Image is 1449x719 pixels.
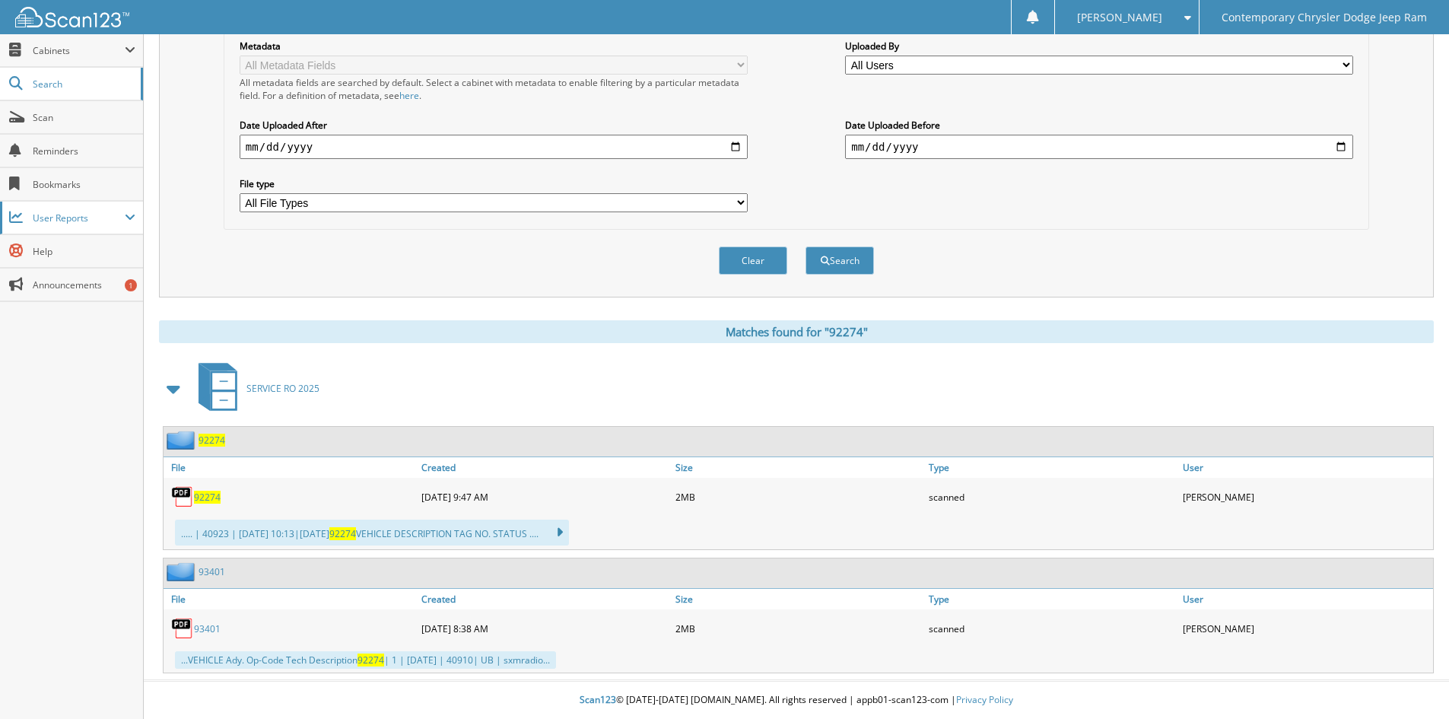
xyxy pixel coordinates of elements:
[1179,457,1433,478] a: User
[194,491,221,504] a: 92274
[171,485,194,508] img: PDF.png
[33,145,135,157] span: Reminders
[672,457,926,478] a: Size
[719,247,787,275] button: Clear
[672,613,926,644] div: 2MB
[171,617,194,640] img: PDF.png
[806,247,874,275] button: Search
[580,693,616,706] span: Scan123
[845,135,1353,159] input: end
[329,527,356,540] span: 92274
[240,76,748,102] div: All metadata fields are searched by default. Select a cabinet with metadata to enable filtering b...
[1077,13,1162,22] span: [PERSON_NAME]
[1222,13,1427,22] span: Contemporary Chrysler Dodge Jeep Ram
[194,622,221,635] a: 93401
[925,589,1179,609] a: Type
[925,613,1179,644] div: scanned
[672,482,926,512] div: 2MB
[199,434,225,447] a: 92274
[246,382,319,395] span: SERVICE RO 2025
[240,40,748,52] label: Metadata
[159,320,1434,343] div: Matches found for "92274"
[167,431,199,450] img: folder2.png
[357,654,384,667] span: 92274
[418,613,672,644] div: [DATE] 8:38 AM
[189,358,319,418] a: SERVICE RO 2025
[240,135,748,159] input: start
[418,482,672,512] div: [DATE] 9:47 AM
[164,589,418,609] a: File
[1179,613,1433,644] div: [PERSON_NAME]
[164,457,418,478] a: File
[956,693,1013,706] a: Privacy Policy
[175,520,569,546] div: ..... | 40923 | [DATE] 10:13|[DATE] VEHICLE DESCRIPTION TAG NO. STATUS ....
[418,589,672,609] a: Created
[144,682,1449,719] div: © [DATE]-[DATE] [DOMAIN_NAME]. All rights reserved | appb01-scan123-com |
[845,119,1353,132] label: Date Uploaded Before
[1179,589,1433,609] a: User
[925,482,1179,512] div: scanned
[33,78,133,91] span: Search
[33,212,125,224] span: User Reports
[240,119,748,132] label: Date Uploaded After
[33,111,135,124] span: Scan
[418,457,672,478] a: Created
[33,245,135,258] span: Help
[925,457,1179,478] a: Type
[672,589,926,609] a: Size
[33,278,135,291] span: Announcements
[175,651,556,669] div: ...VEHICLE Ady. Op-Code Tech Description | 1 | [DATE] | 40910| UB | sxmradio...
[845,40,1353,52] label: Uploaded By
[33,178,135,191] span: Bookmarks
[125,279,137,291] div: 1
[399,89,419,102] a: here
[33,44,125,57] span: Cabinets
[15,7,129,27] img: scan123-logo-white.svg
[199,565,225,578] a: 93401
[167,562,199,581] img: folder2.png
[240,177,748,190] label: File type
[1179,482,1433,512] div: [PERSON_NAME]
